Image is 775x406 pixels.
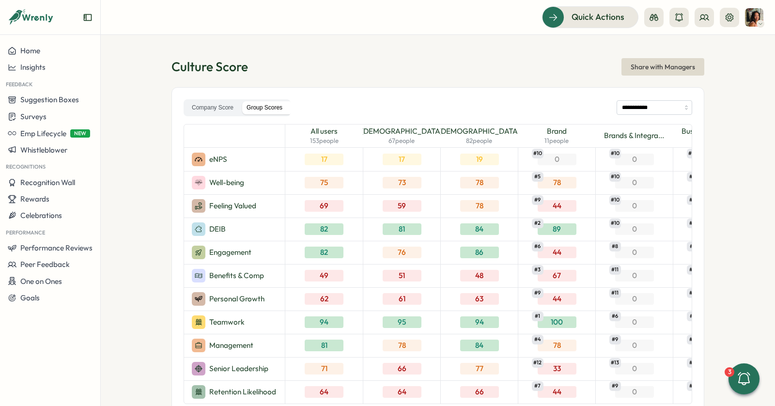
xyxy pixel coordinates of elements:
[383,223,421,235] div: 81
[383,316,421,328] div: 95
[538,340,576,351] div: 78
[310,137,339,145] span: 153 people
[305,223,343,235] div: 82
[305,154,343,165] div: 17
[305,293,343,305] div: 62
[305,200,343,212] div: 69
[383,363,421,375] div: 66
[383,293,421,305] div: 61
[538,316,576,328] div: 100
[532,381,543,391] span: # 7
[20,293,40,302] span: Goals
[186,101,240,114] label: Company Score
[460,340,499,351] div: 84
[532,358,543,368] span: # 12
[305,270,343,281] div: 49
[687,358,698,368] span: # 8
[460,363,499,375] div: 77
[687,265,698,275] span: # 9
[538,293,576,305] div: 44
[687,195,698,205] span: # 5
[532,335,543,344] span: # 4
[615,177,654,188] div: 0
[209,270,264,281] p: Benefits & Comp
[209,247,251,258] p: Engagement
[438,126,520,137] span: [DEMOGRAPHIC_DATA]
[305,340,343,351] div: 81
[209,224,226,234] p: DEIB
[305,316,343,328] div: 94
[604,130,664,141] span: Brands & Integra...
[728,363,759,394] button: 3
[615,200,654,212] div: 0
[383,177,421,188] div: 73
[609,381,621,391] span: # 9
[383,340,421,351] div: 78
[547,126,567,137] span: Brand
[310,126,338,137] span: All users
[687,149,698,158] span: # 10
[361,126,443,137] span: [DEMOGRAPHIC_DATA]
[615,223,654,235] div: 0
[460,223,499,235] div: 84
[532,219,543,228] span: # 2
[460,154,499,165] div: 19
[687,242,698,251] span: # 1
[687,172,698,182] span: # 3
[609,335,621,344] span: # 9
[460,200,499,212] div: 78
[687,219,698,228] span: # 7
[209,363,268,374] p: Senior Leadership
[240,101,289,114] label: Group Scores
[20,145,67,155] span: Whistleblower
[466,137,492,145] span: 82 people
[209,177,244,188] p: Well-being
[532,312,543,321] span: # 1
[687,381,698,391] span: # 5
[460,177,499,188] div: 78
[305,177,343,188] div: 75
[20,62,46,72] span: Insights
[460,270,499,281] div: 48
[609,242,621,251] span: # 8
[305,386,343,398] div: 64
[209,294,264,304] p: Personal Growth
[538,270,576,281] div: 67
[532,288,543,298] span: # 9
[388,137,415,145] span: 67 people
[20,178,75,187] span: Recognition Wall
[609,172,621,182] span: # 10
[209,201,256,211] p: Feeling Valued
[538,247,576,258] div: 44
[745,8,763,27] img: Viveca Riley
[538,154,576,165] div: 0
[20,95,79,104] span: Suggestion Boxes
[615,386,654,398] div: 0
[20,129,66,138] span: Emp Lifecycle
[209,387,276,397] p: Retention Likelihood
[631,59,695,75] span: Share with Managers
[383,270,421,281] div: 51
[609,149,621,158] span: # 10
[538,177,576,188] div: 78
[532,195,543,205] span: # 9
[209,317,245,328] p: Teamwork
[383,154,421,165] div: 17
[615,270,654,281] div: 0
[383,247,421,258] div: 76
[20,112,46,121] span: Surveys
[615,154,654,165] div: 0
[70,129,90,138] span: NEW
[615,247,654,258] div: 0
[20,211,62,220] span: Celebrations
[615,363,654,375] div: 0
[305,247,343,258] div: 82
[171,58,248,75] h1: Culture Score
[621,58,704,76] button: Share with Managers
[532,242,543,251] span: # 6
[532,172,543,182] span: # 5
[83,13,93,22] button: Expand sidebar
[538,200,576,212] div: 44
[572,11,624,23] span: Quick Actions
[20,46,40,55] span: Home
